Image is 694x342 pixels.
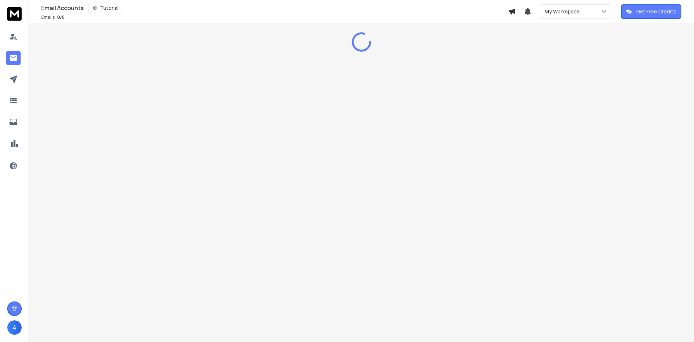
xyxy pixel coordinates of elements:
span: 0 / 0 [57,14,65,20]
button: A [7,320,22,335]
button: Tutorial [88,3,123,13]
p: Get Free Credits [636,8,676,15]
p: My Workspace [545,8,583,15]
div: Email Accounts [41,3,508,13]
button: Get Free Credits [621,4,681,19]
p: Emails : [41,14,65,20]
